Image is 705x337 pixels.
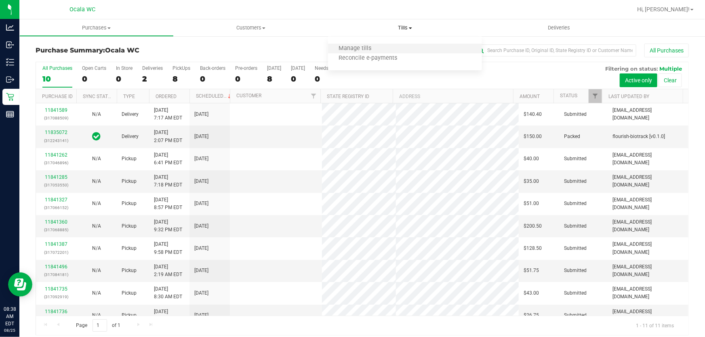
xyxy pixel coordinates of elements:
[612,263,684,278] span: [EMAIL_ADDRESS][DOMAIN_NAME]
[200,74,225,84] div: 0
[560,93,577,98] a: Status
[41,293,72,301] p: (317092919)
[154,308,182,323] span: [DATE] 8:30 AM EDT
[122,222,137,230] span: Pickup
[605,65,658,72] span: Filtering on status:
[612,133,665,140] span: flourish-biotrack [v0.1.0]
[92,111,101,118] button: N/A
[92,223,101,229] span: Not Applicable
[92,289,101,297] button: N/A
[537,24,581,31] span: Deliveries
[45,197,67,203] a: 11841327
[194,200,208,207] span: [DATE]
[154,263,182,278] span: [DATE] 2:19 AM EDT
[328,55,408,62] span: Reconcile e-payments
[612,151,684,167] span: [EMAIL_ADDRESS][DOMAIN_NAME]
[194,245,208,252] span: [DATE]
[194,312,208,319] span: [DATE]
[194,111,208,118] span: [DATE]
[328,45,383,52] span: Manage tills
[612,107,684,122] span: [EMAIL_ADDRESS][DOMAIN_NAME]
[328,24,482,31] span: Tills
[45,309,67,314] a: 11841736
[608,94,649,99] a: Last Updated By
[41,226,72,234] p: (317068885)
[92,312,101,318] span: Not Applicable
[291,74,305,84] div: 0
[154,107,182,122] span: [DATE] 7:17 AM EDT
[122,289,137,297] span: Pickup
[20,24,173,31] span: Purchases
[564,200,587,207] span: Submitted
[564,178,587,185] span: Submitted
[315,74,345,84] div: 0
[564,312,587,319] span: Submitted
[122,267,137,274] span: Pickup
[82,74,106,84] div: 0
[173,65,190,71] div: PickUps
[92,268,101,273] span: Not Applicable
[315,65,345,71] div: Needs Review
[307,89,320,103] a: Filter
[328,19,482,36] a: Tills Manage tills Reconcile e-payments
[564,222,587,230] span: Submitted
[644,44,689,57] button: All Purchases
[116,65,133,71] div: In Store
[154,218,182,234] span: [DATE] 9:32 PM EDT
[41,271,72,278] p: (317084181)
[93,131,101,142] span: In Sync
[612,218,684,234] span: [EMAIL_ADDRESS][DOMAIN_NAME]
[92,290,101,296] span: Not Applicable
[105,46,139,54] span: Ocala WC
[327,94,369,99] a: State Registry ID
[122,200,137,207] span: Pickup
[393,89,513,103] th: Address
[524,312,539,319] span: $26.75
[524,200,539,207] span: $51.00
[6,93,14,101] inline-svg: Retail
[612,241,684,256] span: [EMAIL_ADDRESS][DOMAIN_NAME]
[45,241,67,247] a: 11841387
[45,264,67,270] a: 11841496
[154,151,182,167] span: [DATE] 6:41 PM EDT
[45,152,67,158] a: 11841262
[83,94,114,99] a: Sync Status
[122,133,139,140] span: Delivery
[200,65,225,71] div: Back-orders
[235,65,257,71] div: Pre-orders
[174,24,328,31] span: Customers
[41,249,72,256] p: (317072201)
[69,319,127,332] span: Page of 1
[6,58,14,66] inline-svg: Inventory
[92,200,101,207] button: N/A
[41,181,72,189] p: (317053550)
[267,65,281,71] div: [DATE]
[45,174,67,180] a: 11841285
[122,111,139,118] span: Delivery
[6,75,14,84] inline-svg: Outbound
[42,94,73,99] a: Purchase ID
[69,6,95,13] span: Ocala WC
[156,94,177,99] a: Ordered
[116,74,133,84] div: 0
[6,41,14,49] inline-svg: Inbound
[194,222,208,230] span: [DATE]
[36,47,253,54] h3: Purchase Summary:
[524,178,539,185] span: $35.00
[92,156,101,161] span: Not Applicable
[564,111,587,118] span: Submitted
[4,327,16,333] p: 08/25
[8,272,32,297] iframe: Resource center
[194,178,208,185] span: [DATE]
[524,267,539,274] span: $51.75
[194,289,208,297] span: [DATE]
[45,219,67,225] a: 11841360
[524,245,542,252] span: $128.50
[41,114,72,122] p: (317088509)
[154,129,182,144] span: [DATE] 2:07 PM EDT
[620,73,657,87] button: Active only
[122,245,137,252] span: Pickup
[41,137,72,144] p: (312243141)
[612,174,684,189] span: [EMAIL_ADDRESS][DOMAIN_NAME]
[82,65,106,71] div: Open Carts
